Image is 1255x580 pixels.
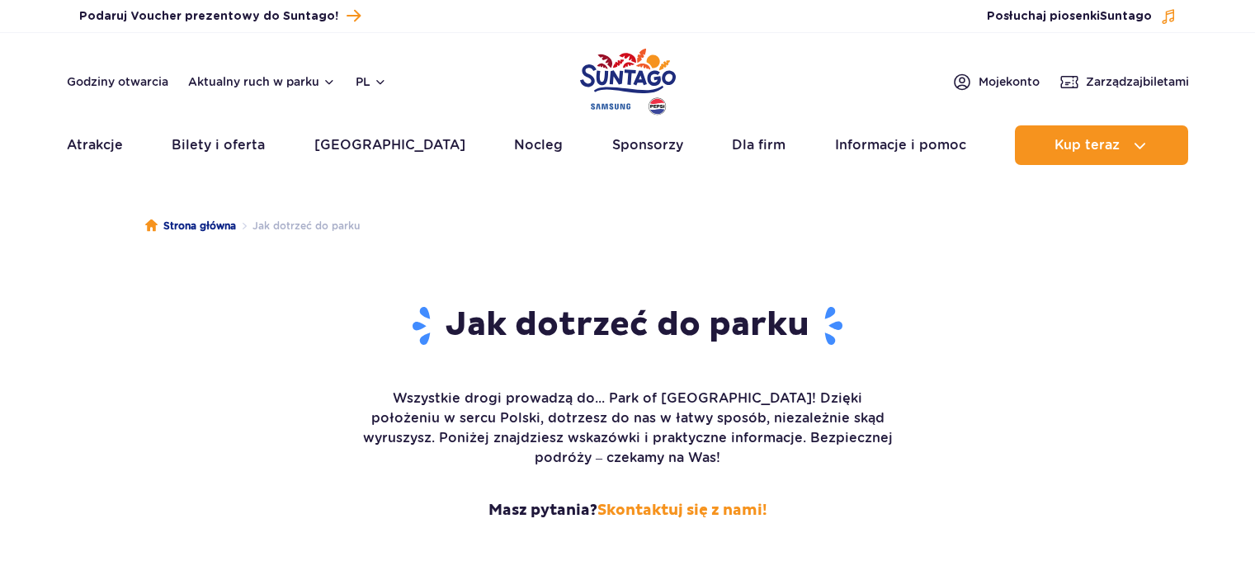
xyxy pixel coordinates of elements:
li: Jak dotrzeć do parku [236,218,360,234]
a: Mojekonto [952,72,1040,92]
strong: Masz pytania? [360,501,896,521]
button: Aktualny ruch w parku [188,75,336,88]
span: Posłuchaj piosenki [987,8,1152,25]
a: Bilety i oferta [172,125,265,165]
a: Strona główna [145,218,236,234]
a: Informacje i pomoc [835,125,966,165]
span: Podaruj Voucher prezentowy do Suntago! [79,8,338,25]
a: Podaruj Voucher prezentowy do Suntago! [79,5,361,27]
button: Kup teraz [1015,125,1188,165]
a: Dla firm [732,125,786,165]
a: Nocleg [514,125,563,165]
a: [GEOGRAPHIC_DATA] [314,125,465,165]
button: pl [356,73,387,90]
span: Zarządzaj biletami [1086,73,1189,90]
h1: Jak dotrzeć do parku [360,304,896,347]
a: Atrakcje [67,125,123,165]
span: Suntago [1100,11,1152,22]
a: Park of Poland [580,41,676,117]
span: Kup teraz [1054,138,1120,153]
a: Skontaktuj się z nami! [597,501,767,520]
p: Wszystkie drogi prowadzą do... Park of [GEOGRAPHIC_DATA]! Dzięki położeniu w sercu Polski, dotrze... [360,389,896,468]
button: Posłuchaj piosenkiSuntago [987,8,1177,25]
a: Godziny otwarcia [67,73,168,90]
a: Zarządzajbiletami [1059,72,1189,92]
span: Moje konto [979,73,1040,90]
a: Sponsorzy [612,125,683,165]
